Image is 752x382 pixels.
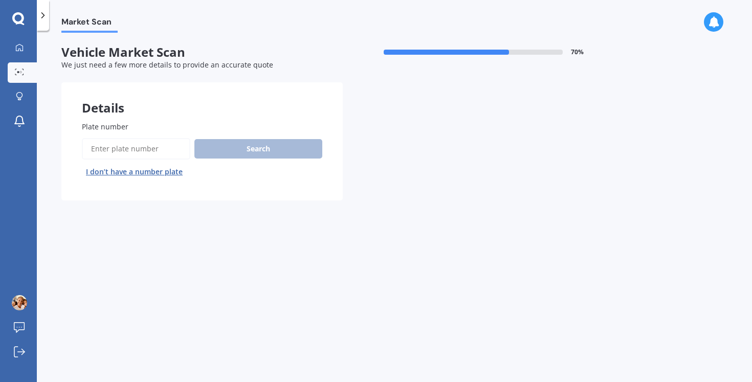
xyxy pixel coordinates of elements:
[82,164,187,180] button: I don’t have a number plate
[61,60,273,70] span: We just need a few more details to provide an accurate quote
[61,82,343,113] div: Details
[12,295,27,310] img: ACg8ocJqhzd1PBZI1B1RcrOYAfRrRQvcNew-Z5zW3uZ3_0bIJ5dGGoI-=s96-c
[61,17,118,31] span: Market Scan
[61,45,343,60] span: Vehicle Market Scan
[571,49,584,56] span: 70 %
[82,138,190,160] input: Enter plate number
[82,122,128,131] span: Plate number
